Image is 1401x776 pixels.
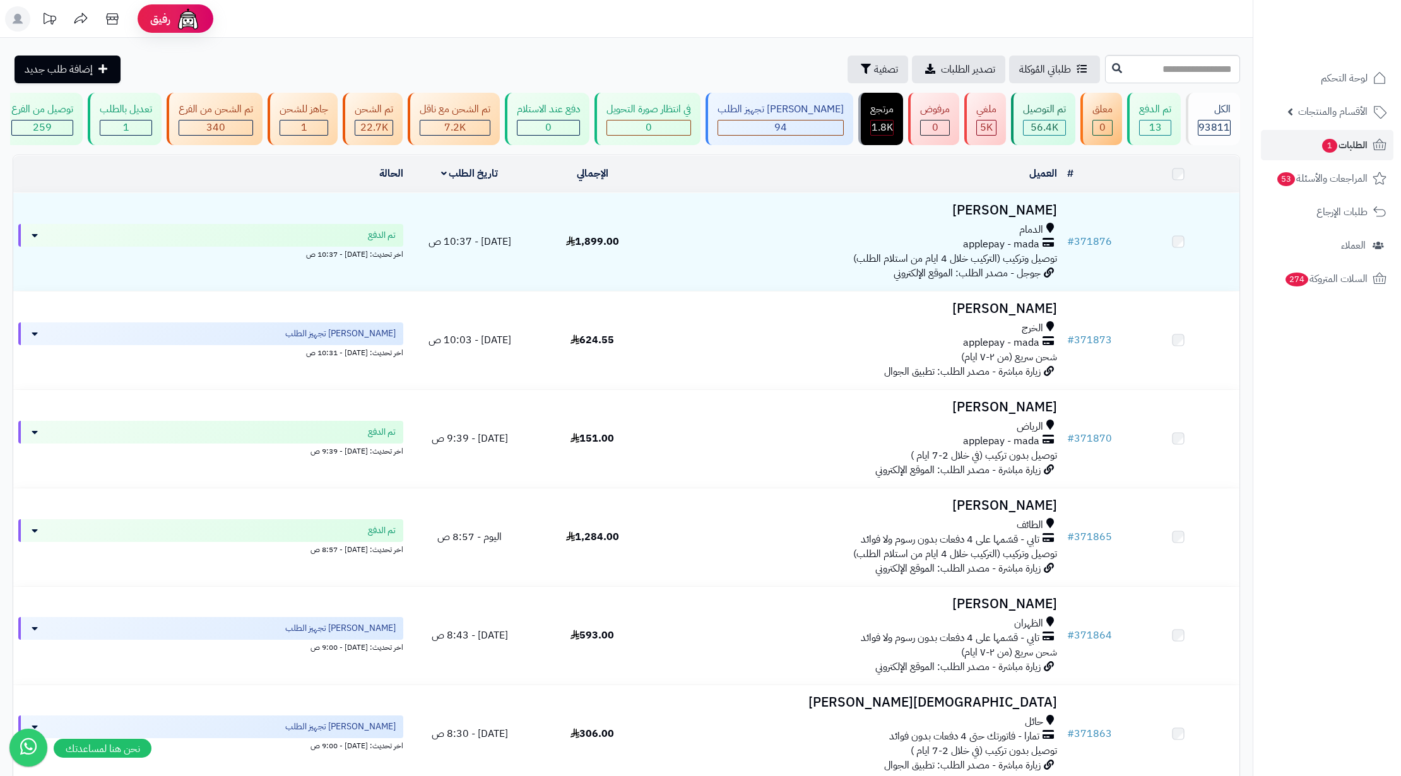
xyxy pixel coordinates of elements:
span: تم الدفع [368,229,396,242]
div: 1 [280,121,328,135]
span: طلباتي المُوكلة [1019,62,1071,77]
a: تم الشحن من الفرع 340 [164,93,265,145]
h3: [PERSON_NAME] [659,203,1057,218]
span: 0 [646,120,652,135]
a: لوحة التحكم [1261,63,1393,93]
span: تابي - قسّمها على 4 دفعات بدون رسوم ولا فوائد [861,631,1039,645]
div: اخر تحديث: [DATE] - 8:57 ص [18,542,403,555]
a: العملاء [1261,230,1393,261]
span: 151.00 [570,431,614,446]
span: [DATE] - 8:30 ص [432,726,508,741]
a: تاريخ الطلب [441,166,499,181]
span: توصيل وتركيب (التركيب خلال 4 ايام من استلام الطلب) [853,251,1057,266]
div: تم الشحن مع ناقل [420,102,490,117]
div: 94 [718,121,843,135]
span: [PERSON_NAME] تجهيز الطلب [285,327,396,340]
span: # [1067,628,1074,643]
span: توصيل بدون تركيب (في خلال 2-7 ايام ) [911,743,1057,758]
a: مرفوض 0 [906,93,962,145]
a: تحديثات المنصة [33,6,65,35]
span: الطلبات [1321,136,1368,154]
span: 306.00 [570,726,614,741]
a: معلق 0 [1078,93,1125,145]
span: 274 [1286,273,1308,286]
span: زيارة مباشرة - مصدر الطلب: تطبيق الجوال [884,364,1041,379]
span: # [1067,726,1074,741]
h3: [DEMOGRAPHIC_DATA][PERSON_NAME] [659,695,1057,710]
div: 0 [1093,121,1112,135]
div: 340 [179,121,252,135]
a: تعديل بالطلب 1 [85,93,164,145]
span: جوجل - مصدر الطلب: الموقع الإلكتروني [894,266,1041,281]
div: اخر تحديث: [DATE] - 10:31 ص [18,345,403,358]
a: تم الشحن مع ناقل 7.2K [405,93,502,145]
span: 93811 [1198,120,1230,135]
span: شحن سريع (من ٢-٧ ايام) [961,645,1057,660]
span: 340 [206,120,225,135]
a: مرتجع 1.8K [856,93,906,145]
a: الحالة [379,166,403,181]
div: في انتظار صورة التحويل [606,102,691,117]
span: 53 [1277,172,1295,186]
a: #371870 [1067,431,1112,446]
button: تصفية [848,56,908,83]
a: تم الدفع 13 [1125,93,1183,145]
a: #371865 [1067,529,1112,544]
a: المراجعات والأسئلة53 [1261,163,1393,194]
span: [PERSON_NAME] تجهيز الطلب [285,622,396,635]
div: 0 [607,121,690,135]
span: تصدير الطلبات [941,62,995,77]
div: تم الشحن [355,102,393,117]
div: جاهز للشحن [280,102,328,117]
span: applepay - mada [963,336,1039,350]
span: إضافة طلب جديد [25,62,93,77]
span: [DATE] - 10:37 ص [429,234,511,249]
a: تم التوصيل 56.4K [1008,93,1078,145]
a: طلبات الإرجاع [1261,197,1393,227]
span: 5K [980,120,993,135]
span: تابي - قسّمها على 4 دفعات بدون رسوم ولا فوائد [861,532,1039,547]
h3: [PERSON_NAME] [659,400,1057,414]
span: 13 [1149,120,1162,135]
div: مرتجع [870,102,894,117]
span: زيارة مباشرة - مصدر الطلب: الموقع الإلكتروني [875,561,1041,576]
span: رفيق [150,11,170,26]
span: توصيل وتركيب (التركيب خلال 4 ايام من استلام الطلب) [853,546,1057,561]
a: إضافة طلب جديد [15,56,121,83]
a: #371864 [1067,628,1112,643]
a: تم الشحن 22.7K [340,93,405,145]
div: مرفوض [920,102,950,117]
span: زيارة مباشرة - مصدر الطلب: الموقع الإلكتروني [875,462,1041,478]
div: 0 [517,121,579,135]
span: 259 [33,120,52,135]
span: 0 [1099,120,1106,135]
span: السلات المتروكة [1284,270,1368,288]
span: # [1067,431,1074,446]
span: 593.00 [570,628,614,643]
div: معلق [1092,102,1113,117]
div: 56361 [1024,121,1065,135]
span: 1 [301,120,307,135]
span: زيارة مباشرة - مصدر الطلب: الموقع الإلكتروني [875,659,1041,674]
span: 1,284.00 [566,529,619,544]
div: [PERSON_NAME] تجهيز الطلب [718,102,844,117]
a: طلباتي المُوكلة [1009,56,1100,83]
a: الإجمالي [577,166,608,181]
span: # [1067,332,1074,348]
div: تم التوصيل [1023,102,1066,117]
span: # [1067,234,1074,249]
span: تم الدفع [368,524,396,537]
span: الأقسام والمنتجات [1298,103,1368,121]
a: في انتظار صورة التحويل 0 [592,93,703,145]
span: شحن سريع (من ٢-٧ ايام) [961,350,1057,365]
span: الدمام [1019,223,1043,237]
span: توصيل بدون تركيب (في خلال 2-7 ايام ) [911,448,1057,463]
span: 1 [1322,139,1337,153]
span: 624.55 [570,332,614,348]
img: ai-face.png [175,6,201,32]
a: #371873 [1067,332,1112,348]
a: تصدير الطلبات [912,56,1005,83]
span: 94 [774,120,787,135]
a: الكل93811 [1183,93,1243,145]
span: اليوم - 8:57 ص [437,529,502,544]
